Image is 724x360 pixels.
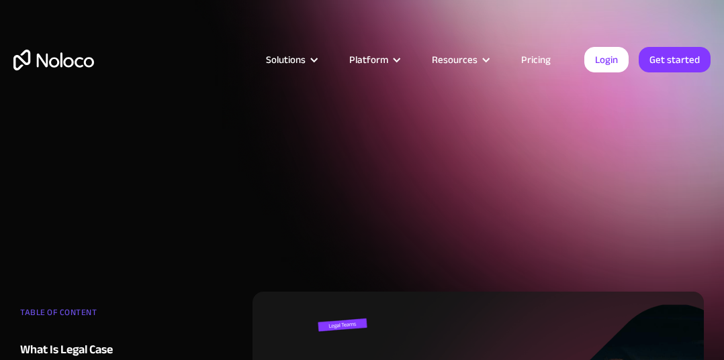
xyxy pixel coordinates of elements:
a: Pricing [504,51,568,68]
div: Solutions [249,51,332,68]
a: home [13,50,94,70]
div: Resources [432,51,478,68]
a: Get started [639,47,711,72]
a: Login [584,47,629,72]
div: Platform [349,51,388,68]
div: Resources [415,51,504,68]
div: TABLE OF CONTENT [20,302,149,329]
div: Solutions [266,51,306,68]
div: Platform [332,51,415,68]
